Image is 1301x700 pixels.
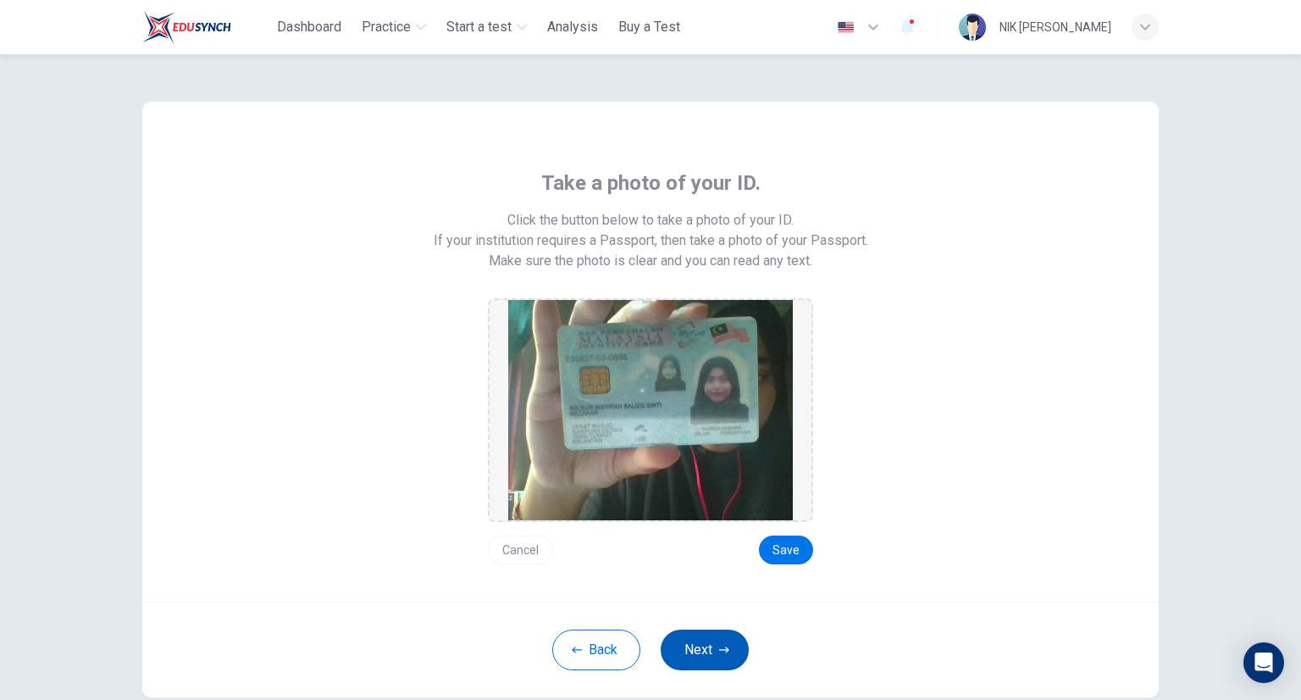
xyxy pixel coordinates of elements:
button: Buy a Test [612,12,687,42]
button: Analysis [540,12,605,42]
a: ELTC logo [142,10,270,44]
img: preview screemshot [508,300,793,520]
button: Start a test [440,12,534,42]
div: Open Intercom Messenger [1243,642,1284,683]
span: Analysis [547,17,598,37]
span: Buy a Test [618,17,680,37]
button: Practice [355,12,433,42]
img: en [835,21,856,34]
button: Next [661,630,749,670]
span: Make sure the photo is clear and you can read any text. [489,251,812,271]
span: Take a photo of your ID. [541,169,761,197]
img: Profile picture [959,14,986,41]
button: Dashboard [270,12,348,42]
span: Start a test [446,17,512,37]
span: Click the button below to take a photo of your ID. If your institution requires a Passport, then ... [434,210,868,251]
img: ELTC logo [142,10,231,44]
div: NIK [PERSON_NAME] [999,17,1111,37]
button: Cancel [488,536,553,564]
button: Back [552,630,640,670]
span: Dashboard [277,17,341,37]
span: Practice [362,17,411,37]
button: Save [759,536,813,564]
